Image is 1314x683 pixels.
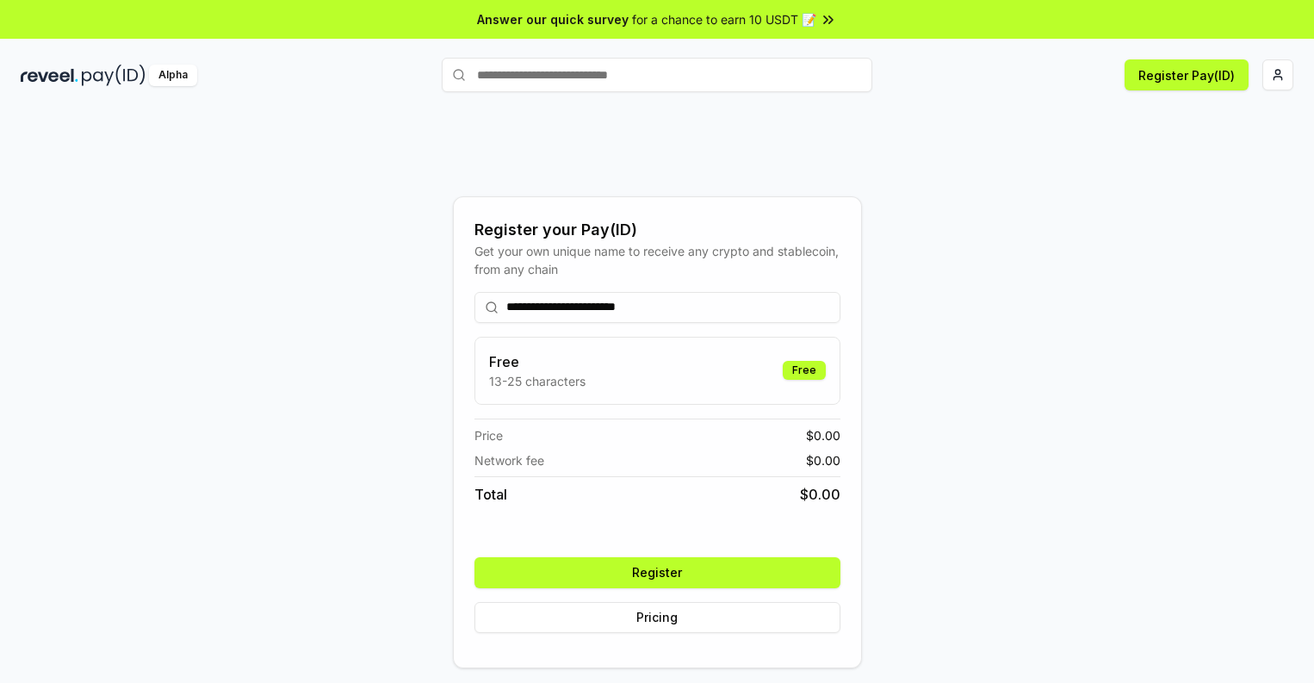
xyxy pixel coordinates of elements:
[632,10,816,28] span: for a chance to earn 10 USDT 📝
[21,65,78,86] img: reveel_dark
[477,10,629,28] span: Answer our quick survey
[806,426,840,444] span: $ 0.00
[489,351,586,372] h3: Free
[474,602,840,633] button: Pricing
[474,218,840,242] div: Register your Pay(ID)
[474,426,503,444] span: Price
[474,557,840,588] button: Register
[474,451,544,469] span: Network fee
[1125,59,1249,90] button: Register Pay(ID)
[800,484,840,505] span: $ 0.00
[149,65,197,86] div: Alpha
[474,484,507,505] span: Total
[806,451,840,469] span: $ 0.00
[474,242,840,278] div: Get your own unique name to receive any crypto and stablecoin, from any chain
[489,372,586,390] p: 13-25 characters
[82,65,146,86] img: pay_id
[783,361,826,380] div: Free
